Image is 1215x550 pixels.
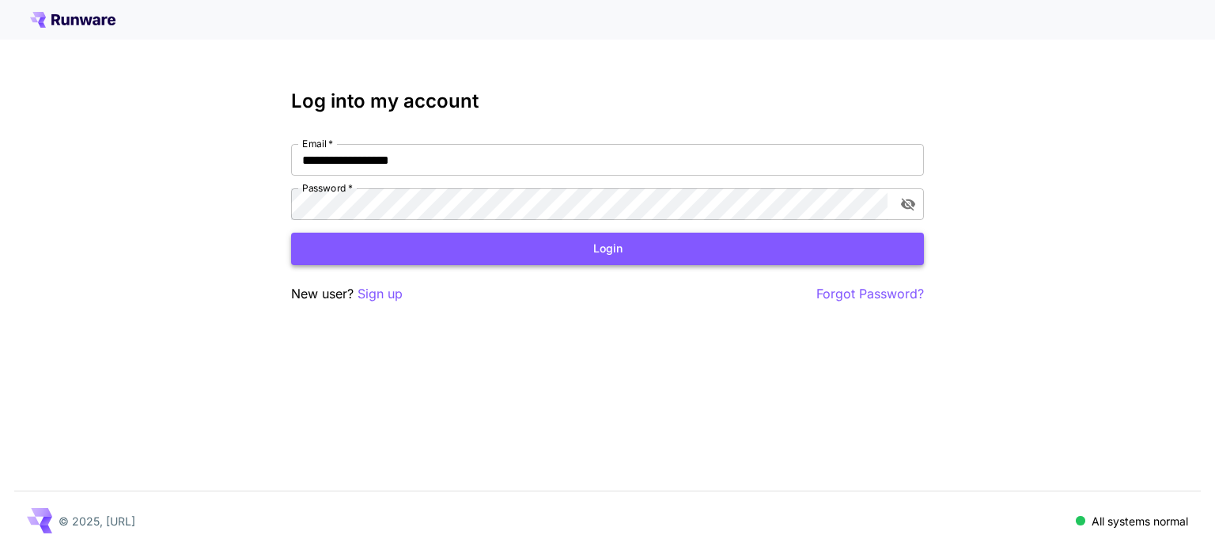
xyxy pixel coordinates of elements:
button: Forgot Password? [816,284,924,304]
p: All systems normal [1092,513,1188,529]
button: Sign up [358,284,403,304]
button: toggle password visibility [894,190,922,218]
p: New user? [291,284,403,304]
label: Email [302,137,333,150]
button: Login [291,233,924,265]
p: © 2025, [URL] [59,513,135,529]
label: Password [302,181,353,195]
h3: Log into my account [291,90,924,112]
